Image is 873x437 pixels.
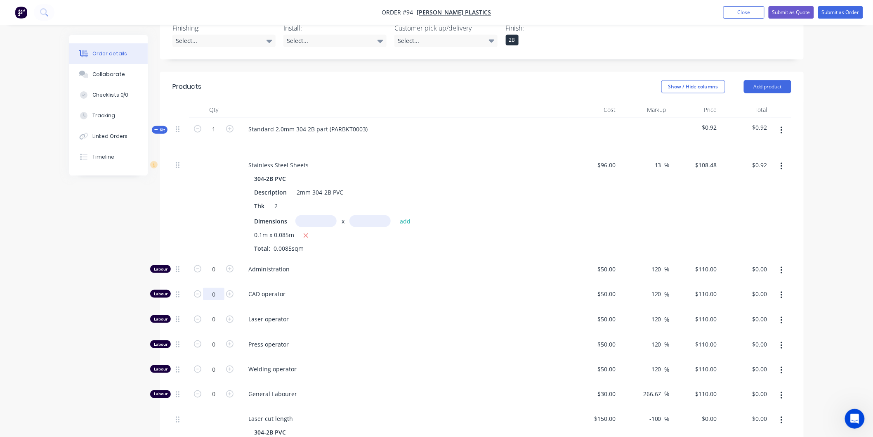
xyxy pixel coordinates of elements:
span: % [665,340,670,349]
span: % [665,315,670,324]
div: Products [172,82,201,92]
span: 0.1m x 0.085m [254,230,294,241]
span: % [665,389,670,399]
button: Tracking [69,105,148,126]
div: Kit [152,126,168,134]
div: Select... [172,35,276,47]
label: Finish: [506,23,609,33]
div: 304-2B PVC [254,173,289,185]
button: Linked Orders [69,126,148,147]
span: % [665,365,670,374]
button: Submit as Order [818,6,863,19]
div: Labour [150,390,171,398]
div: Order details [92,50,127,57]
span: Laser operator [248,315,565,323]
div: 2mm 304-2B PVC [293,186,347,198]
span: Welding operator [248,365,565,373]
span: Press operator [248,340,565,349]
div: Labour [150,315,171,323]
div: Collaborate [92,71,125,78]
iframe: Intercom live chat [845,409,865,429]
div: Standard 2.0mm 304 2B part (PARBKT0003) [242,123,374,135]
div: Linked Orders [92,133,128,140]
span: x [342,217,344,226]
span: % [665,290,670,299]
span: General Labourer [248,390,565,399]
div: Labour [150,365,171,373]
div: Price [670,102,720,118]
div: 2 [271,200,283,212]
label: Finishing: [172,23,276,33]
button: Show / Hide columns [661,80,725,93]
span: 0.0085sqm [270,245,307,252]
span: CAD operator [248,290,565,298]
div: Checklists 0/0 [92,91,129,99]
div: Qty [189,102,238,118]
button: Add product [744,80,791,93]
span: $0.92 [724,123,768,132]
img: Factory [15,6,27,19]
div: Labour [150,265,171,273]
div: Timeline [92,153,114,161]
div: Thk [251,200,268,212]
label: Customer pick up/delivery [394,23,498,33]
div: Description [251,186,290,198]
div: Select... [394,35,498,47]
button: Close [723,6,764,19]
button: Collaborate [69,64,148,85]
div: 2B [506,35,519,45]
span: % [665,264,670,274]
div: Labour [150,290,171,298]
label: Install: [283,23,387,33]
a: [PERSON_NAME] plastics [417,9,491,17]
div: Tracking [92,112,115,119]
div: Markup [619,102,670,118]
button: Timeline [69,147,148,167]
span: Kit [154,127,165,133]
button: Submit as Quote [769,6,814,19]
div: Total [720,102,771,118]
div: Laser cut length [242,413,300,425]
div: Select... [283,35,387,47]
span: Dimensions [254,217,287,226]
span: Order #94 - [382,9,417,17]
div: Cost [569,102,619,118]
div: Labour [150,340,171,348]
div: Stainless Steel Sheets [242,159,315,171]
span: Administration [248,265,565,273]
span: % [665,415,670,424]
span: $0.92 [673,123,717,132]
span: Total: [254,245,270,252]
button: add [396,216,415,227]
span: % [665,160,670,170]
button: Checklists 0/0 [69,85,148,105]
button: Order details [69,43,148,64]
